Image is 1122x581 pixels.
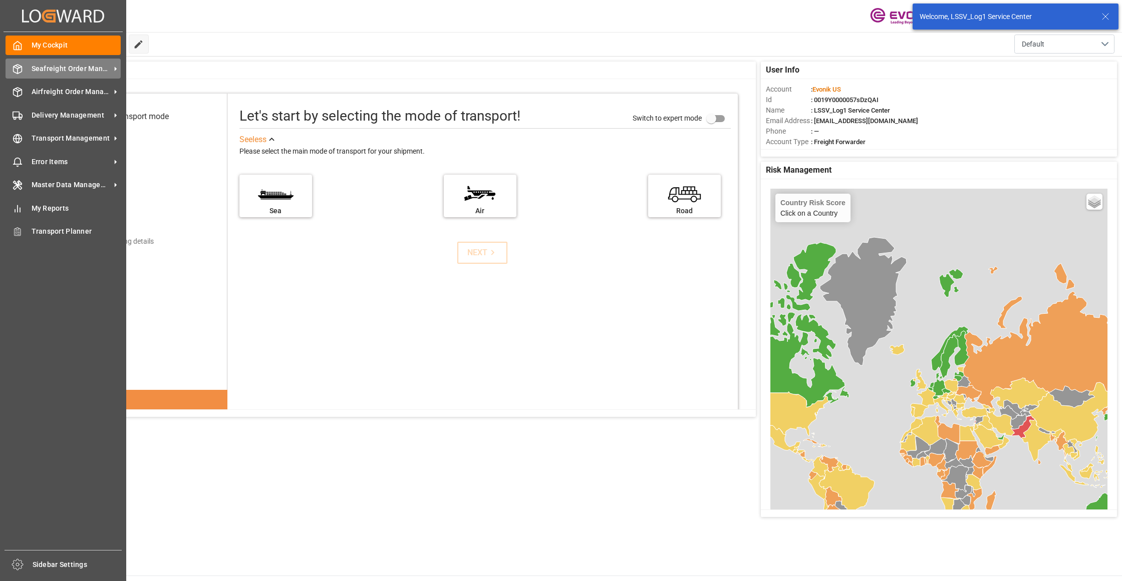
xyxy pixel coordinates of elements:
span: Account [766,84,811,95]
div: Air [449,206,511,216]
div: Please select the main mode of transport for your shipment. [239,146,731,158]
span: Account Type [766,137,811,147]
span: Sidebar Settings [33,559,122,570]
span: Delivery Management [32,110,111,121]
span: Risk Management [766,164,831,176]
a: Transport Planner [6,222,121,241]
a: My Cockpit [6,36,121,55]
div: Sea [244,206,307,216]
a: Layers [1086,194,1102,210]
div: Select transport mode [91,111,169,123]
button: NEXT [457,242,507,264]
span: My Cockpit [32,40,121,51]
span: : LSSV_Log1 Service Center [811,107,890,114]
span: Email Address [766,116,811,126]
div: Welcome, LSSV_Log1 Service Center [920,12,1092,22]
div: Let's start by selecting the mode of transport! [239,106,520,127]
span: Name [766,105,811,116]
div: See less [239,134,266,146]
span: Seafreight Order Management [32,64,111,74]
span: Transport Management [32,133,111,144]
span: : [811,86,841,93]
div: Click on a Country [780,199,846,217]
a: My Reports [6,198,121,218]
span: Evonik US [812,86,841,93]
span: : [EMAIL_ADDRESS][DOMAIN_NAME] [811,117,918,125]
span: User Info [766,64,799,76]
span: Error Items [32,157,111,167]
h4: Country Risk Score [780,199,846,207]
span: Phone [766,126,811,137]
div: NEXT [467,247,498,259]
div: Road [653,206,716,216]
span: Transport Planner [32,226,121,237]
span: Id [766,95,811,105]
span: My Reports [32,203,121,214]
button: open menu [1014,35,1114,54]
span: Switch to expert mode [633,114,702,122]
span: Default [1022,39,1044,50]
span: Master Data Management [32,180,111,190]
span: Airfreight Order Management [32,87,111,97]
span: : Freight Forwarder [811,138,866,146]
span: : 0019Y0000057sDzQAI [811,96,879,104]
span: : — [811,128,819,135]
img: Evonik-brand-mark-Deep-Purple-RGB.jpeg_1700498283.jpeg [870,8,935,25]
